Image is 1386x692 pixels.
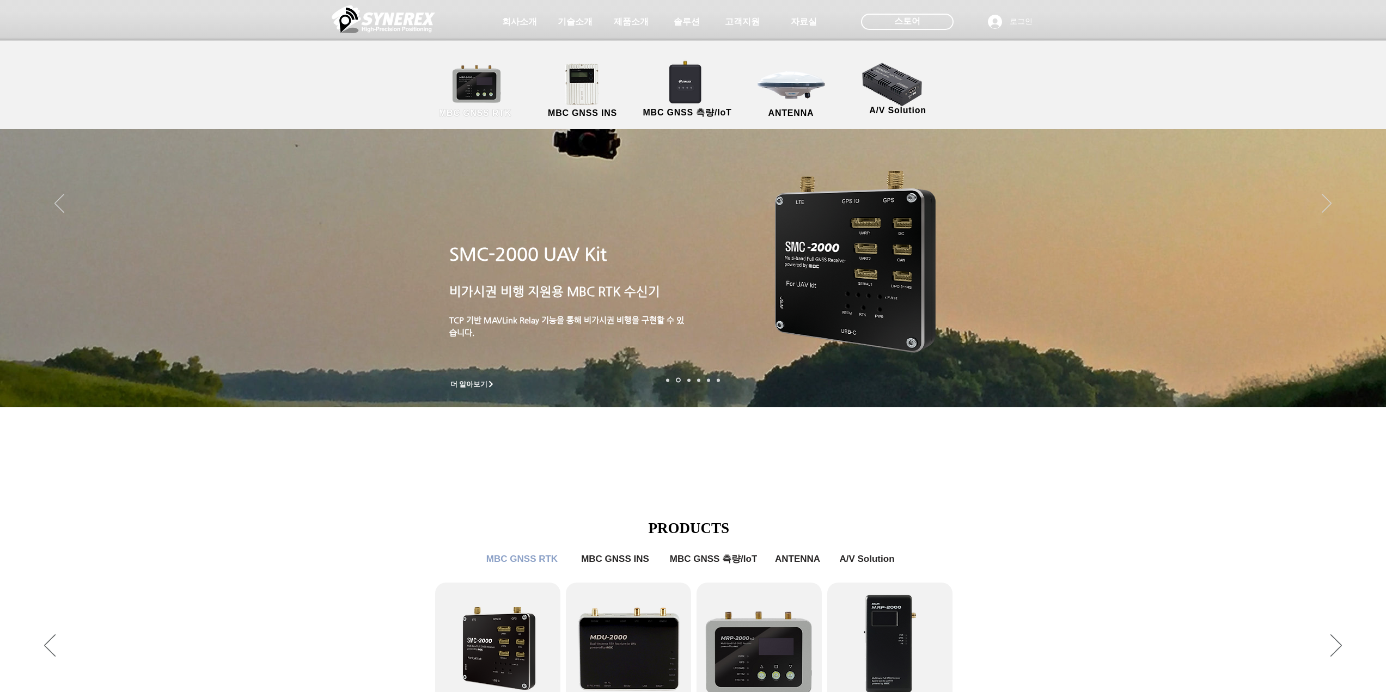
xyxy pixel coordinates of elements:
[742,63,840,120] a: ANTENNA
[775,170,936,353] img: smc-2000.png
[768,108,814,118] span: ANTENNA
[332,3,435,35] img: 씨너렉스_White_simbol_대지 1.png
[575,548,656,570] a: MBC GNSS INS
[670,553,758,565] span: MBC GNSS 측량/IoT
[662,548,766,570] a: MBC GNSS 측량/IoT
[1322,194,1332,215] button: 다음
[449,315,684,337] a: TCP 기반 MAVLink Relay 기능을 통해 비가시권 비행을 구현할 수 있습니다.
[725,16,760,28] span: 고객지원
[479,548,566,570] a: MBC GNSS RTK
[687,378,691,382] a: 측량 IoT
[634,63,741,120] a: MBC GNSS 측량/IoT
[771,548,825,570] a: ANTENNA
[676,378,681,383] a: 드론 8 - SMC 2000
[663,378,723,383] nav: 슬라이드
[861,14,954,30] div: 스토어
[643,107,731,119] span: MBC GNSS 측량/IoT
[54,194,64,215] button: 이전
[1006,16,1036,27] span: 로그인
[775,554,820,565] span: ANTENNA
[445,377,500,391] a: 더 알아보기
[426,63,524,120] a: MBC GNSS RTK
[486,554,558,565] span: MBC GNSS RTK
[839,554,894,565] span: A/V Solution
[450,379,488,389] span: 더 알아보기
[614,16,649,28] span: 제품소개
[1261,645,1386,692] iframe: Wix Chat
[551,60,618,108] img: MGI2000_front-removebg-preview (1).png
[869,106,926,115] span: A/V Solution
[1330,634,1342,658] button: 다음
[548,11,602,33] a: 기술소개
[449,284,660,298] a: 비가시권 비행 지원용 MBC RTK 수신기
[552,284,660,298] span: 용 MBC RTK 수신기
[581,554,649,565] span: MBC GNSS INS
[980,11,1040,32] button: 로그인
[449,244,607,265] a: SMC-2000 UAV Kit
[791,16,817,28] span: 자료실
[715,11,770,33] a: 고객지원
[707,378,710,382] a: 로봇
[697,378,700,382] a: 자율주행
[534,63,632,120] a: MBC GNSS INS
[502,16,537,28] span: 회사소개
[674,16,700,28] span: 솔루션
[660,11,714,33] a: 솔루션
[492,11,547,33] a: 회사소개
[717,378,720,382] a: 정밀농업
[658,54,714,109] img: SynRTK__.png
[558,16,593,28] span: 기술소개
[666,378,669,382] a: 로봇- SMC 2000
[777,11,831,33] a: 자료실
[449,284,552,298] span: 비가시권 비행 지원
[894,15,920,27] span: 스토어
[439,108,511,118] span: MBC GNSS RTK
[44,634,56,658] button: 이전
[604,11,658,33] a: 제품소개
[849,60,947,117] a: A/V Solution
[548,108,617,118] span: MBC GNSS INS
[832,548,903,570] a: A/V Solution
[649,520,730,536] span: PRODUCTS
